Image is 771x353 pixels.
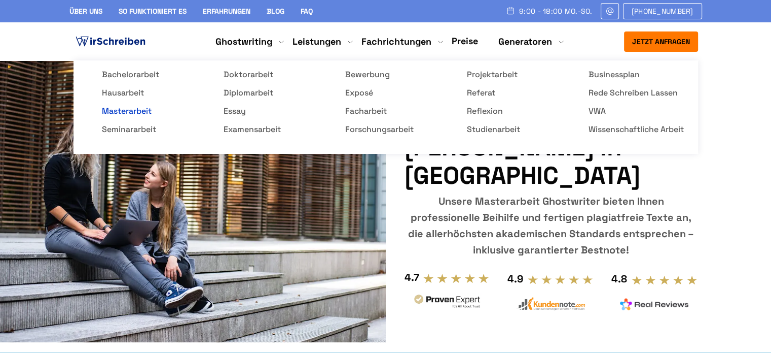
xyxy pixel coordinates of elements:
h1: Masterarbeit Schreiben [PERSON_NAME] in [GEOGRAPHIC_DATA] [404,105,697,190]
button: Jetzt anfragen [624,31,698,52]
a: Businessplan [572,69,674,81]
div: 4.9 [507,271,523,287]
img: logo ghostwriter-österreich [74,34,148,49]
img: stars [631,275,697,286]
div: 4.8 [611,271,627,287]
img: Email [605,7,614,15]
a: Reflexion [451,105,552,117]
a: VWA [572,105,674,117]
a: Referat [451,87,552,99]
img: stars [527,274,594,285]
a: Examensarbeit [207,123,309,136]
div: 4.7 [404,269,419,285]
a: Masterarbeit [86,105,187,117]
a: Studienarbeit [451,123,552,136]
span: [PHONE_NUMBER] [632,7,693,15]
div: Unsere Masterarbeit Ghostwriter bieten Ihnen professionelle Beihilfe und fertigen plagiatfreie Te... [404,193,697,258]
a: Wissenschaftliche Arbeit [572,123,674,136]
img: provenexpert [413,293,482,312]
a: FAQ [301,7,313,16]
a: Über uns [69,7,102,16]
a: Facharbeit [329,105,430,117]
a: Erfahrungen [203,7,250,16]
a: [PHONE_NUMBER] [623,3,702,19]
a: Leistungen [292,36,341,48]
a: Bachelorarbeit [86,69,187,81]
img: stars [423,273,489,284]
a: Hausarbeit [86,87,187,99]
a: Rede schreiben lassen [572,87,674,99]
a: Projektarbeit [451,69,552,81]
a: Doktorarbeit [207,69,309,81]
a: Preise [452,35,478,47]
a: So funktioniert es [119,7,187,16]
a: Ghostwriting [215,36,272,48]
a: Bewerbung [329,69,430,81]
span: 9:00 - 18:00 Mo.-So. [519,7,593,15]
a: Diplomarbeit [207,87,309,99]
img: Schedule [506,7,515,15]
a: Forschungsarbeit [329,123,430,136]
a: Exposé [329,87,430,99]
a: Blog [267,7,284,16]
img: kundennote [516,297,585,311]
a: Essay [207,105,309,117]
a: Seminararbeit [86,123,187,136]
a: Generatoren [498,36,552,48]
a: Fachrichtungen [361,36,431,48]
img: realreviews [620,298,689,310]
